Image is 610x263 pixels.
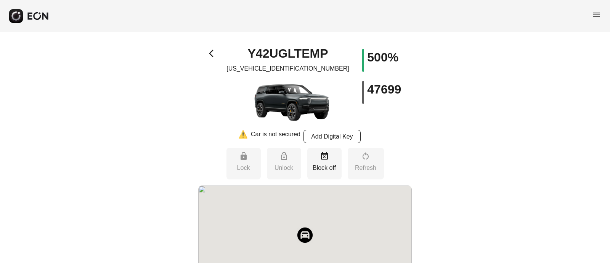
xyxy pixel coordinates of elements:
div: Car is not secured [251,130,300,143]
h1: 47699 [367,85,401,94]
p: [US_VEHICLE_IDENTIFICATION_NUMBER] [226,64,349,73]
h1: Y42UGLTEMP [247,49,328,58]
button: Block off [307,148,342,179]
button: Add Digital Key [303,130,361,143]
h1: 500% [367,53,398,62]
span: arrow_back_ios [209,49,218,58]
img: car [234,76,341,130]
p: Block off [311,163,338,173]
span: event_busy [320,152,329,161]
span: menu [592,10,601,19]
div: ⚠️ [238,130,248,143]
